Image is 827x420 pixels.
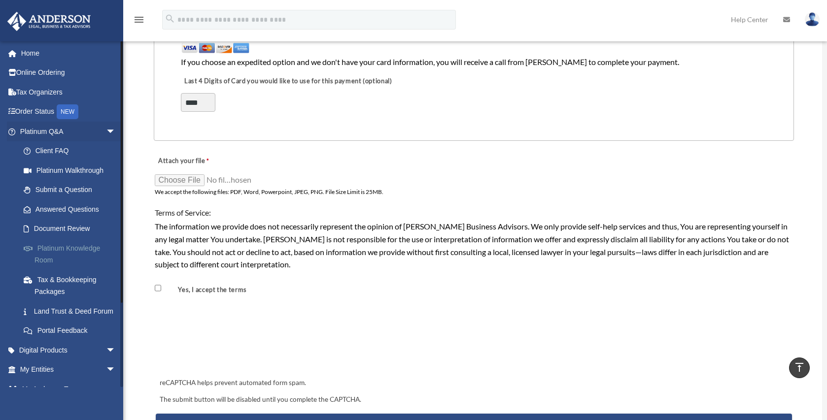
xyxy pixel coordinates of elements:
[14,219,126,239] a: Document Review
[14,199,131,219] a: Answered Questions
[7,63,131,83] a: Online Ordering
[163,285,251,294] label: Yes, I accept the terms
[165,13,175,24] i: search
[155,207,793,218] h4: Terms of Service:
[14,161,131,180] a: Platinum Walkthrough
[14,238,131,270] a: Platinum Knowledge Room
[7,43,131,63] a: Home
[156,394,793,406] div: The submit button will be disabled until you complete the CAPTCHA.
[156,377,793,389] div: reCAPTCHA helps prevent automated form spam.
[4,12,94,31] img: Anderson Advisors Platinum Portal
[106,122,126,142] span: arrow_drop_down
[7,122,131,141] a: Platinum Q&Aarrow_drop_down
[7,102,131,122] a: Order StatusNEW
[7,340,131,360] a: Digital Productsarrow_drop_down
[106,379,126,399] span: arrow_drop_down
[805,12,820,27] img: User Pic
[14,270,131,301] a: Tax & Bookkeeping Packages
[155,155,253,168] label: Attach your file
[7,379,131,399] a: My Anderson Teamarrow_drop_down
[14,321,131,341] a: Portal Feedback
[14,180,131,200] a: Submit a Question
[789,357,810,378] a: vertical_align_top
[133,17,145,26] a: menu
[155,220,793,270] div: The information we provide does not necessarily represent the opinion of [PERSON_NAME] Business A...
[14,301,131,321] a: Land Trust & Deed Forum
[7,360,131,380] a: My Entitiesarrow_drop_down
[155,188,383,195] span: We accept the following files: PDF, Word, Powerpoint, JPEG, PNG. File Size Limit is 25MB.
[7,82,131,102] a: Tax Organizers
[181,56,767,68] div: If you choose an expedited option and we don't have your card information, you will receive a cal...
[106,360,126,380] span: arrow_drop_down
[14,141,131,161] a: Client FAQ
[181,42,250,54] img: Accepted Cards
[181,75,395,89] label: Last 4 Digits of Card you would like to use for this payment (optional)
[157,319,307,357] iframe: reCAPTCHA
[57,104,78,119] div: NEW
[793,361,805,373] i: vertical_align_top
[106,340,126,360] span: arrow_drop_down
[133,14,145,26] i: menu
